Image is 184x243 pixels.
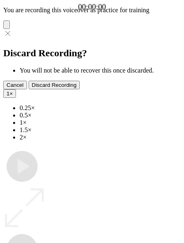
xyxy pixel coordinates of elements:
button: 1× [3,89,16,98]
p: You are recording this voiceover as practice for training [3,7,181,14]
a: 00:00:00 [78,2,106,11]
li: You will not be able to recover this once discarded. [20,67,181,74]
li: 1× [20,119,181,126]
h2: Discard Recording? [3,48,181,59]
li: 0.25× [20,104,181,112]
button: Cancel [3,81,27,89]
li: 2× [20,134,181,141]
button: Discard Recording [29,81,80,89]
span: 1 [7,91,9,97]
li: 0.5× [20,112,181,119]
li: 1.5× [20,126,181,134]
